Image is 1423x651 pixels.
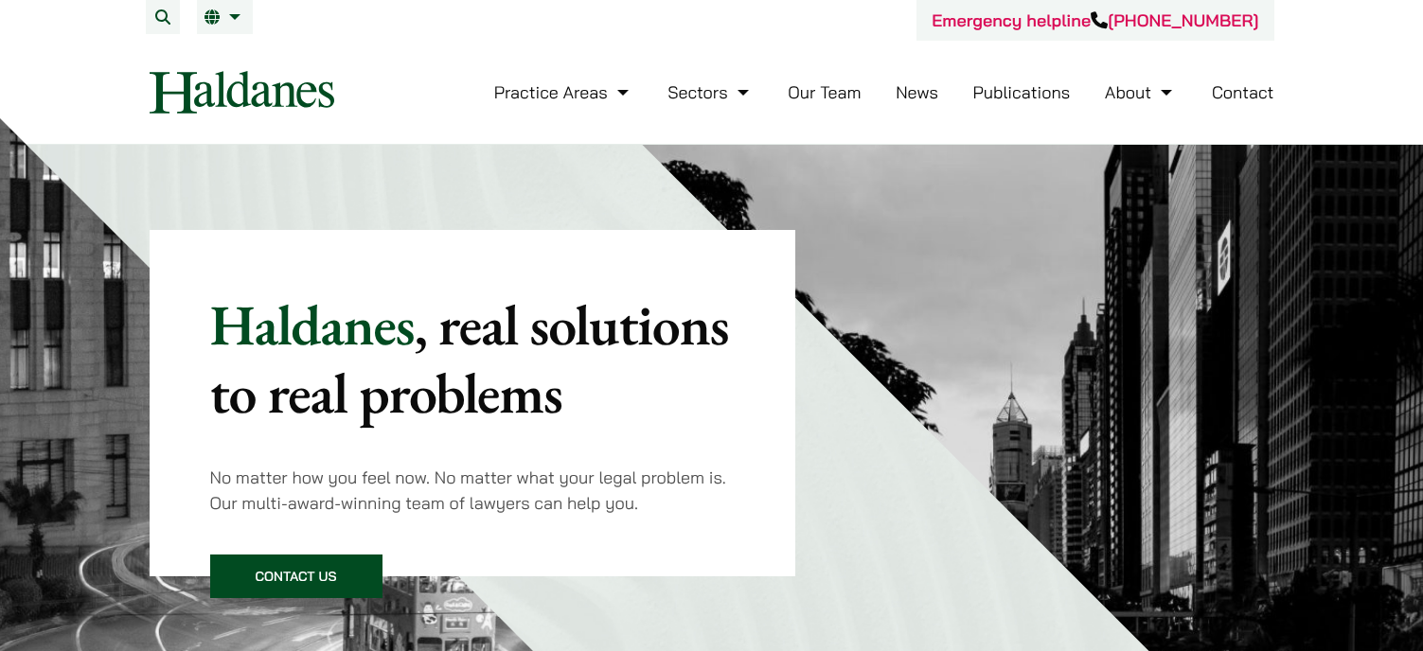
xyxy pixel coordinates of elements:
[667,81,753,103] a: Sectors
[210,465,736,516] p: No matter how you feel now. No matter what your legal problem is. Our multi-award-winning team of...
[150,71,334,114] img: Logo of Haldanes
[1105,81,1177,103] a: About
[973,81,1071,103] a: Publications
[494,81,633,103] a: Practice Areas
[205,9,245,25] a: EN
[210,290,736,427] p: Haldanes
[788,81,861,103] a: Our Team
[1212,81,1274,103] a: Contact
[932,9,1258,31] a: Emergency helpline[PHONE_NUMBER]
[896,81,938,103] a: News
[210,288,729,430] mark: , real solutions to real problems
[210,554,382,598] a: Contact Us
